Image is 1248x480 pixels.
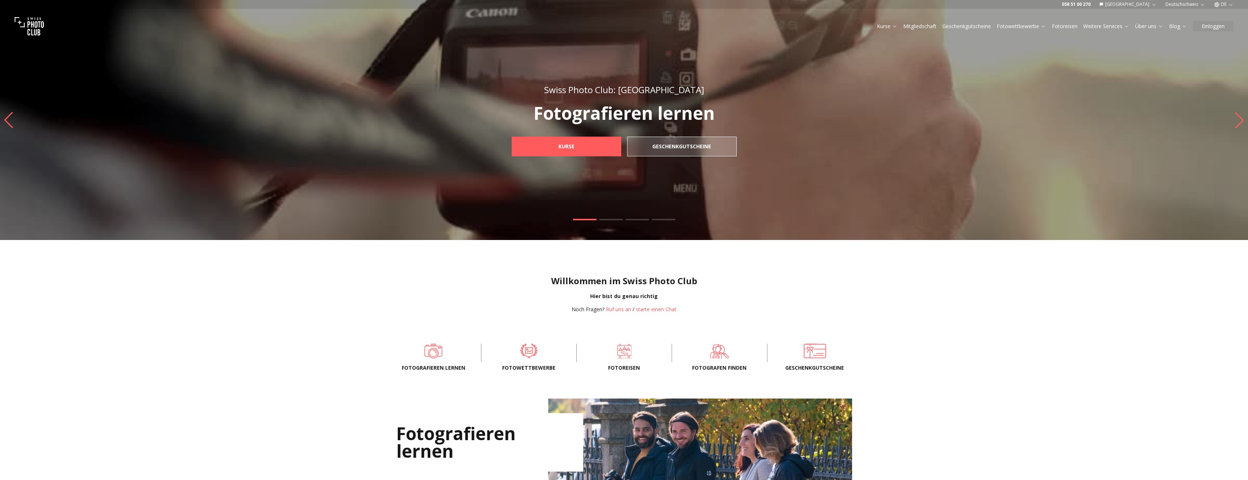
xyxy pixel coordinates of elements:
[572,306,676,313] div: /
[652,143,711,150] b: Geschenkgutscheine
[684,344,755,358] a: Fotografen finden
[558,143,575,150] b: Kurse
[874,21,900,31] button: Kurse
[1169,23,1187,30] a: Blog
[779,344,851,358] a: Geschenkgutscheine
[6,293,1242,300] div: Hier bist du genau richtig
[544,84,704,96] span: Swiss Photo Club: [GEOGRAPHIC_DATA]
[496,104,753,122] p: Fotografieren lernen
[994,21,1049,31] button: Fotowettbewerbe
[1135,23,1163,30] a: Über uns
[900,21,939,31] button: Mitgliedschaft
[512,137,621,156] a: Kurse
[493,364,565,372] span: Fotowettbewerbe
[636,306,676,313] button: starte einen Chat
[6,275,1242,287] h1: Willkommen im Swiss Photo Club
[1166,21,1190,31] button: Blog
[398,344,469,358] a: Fotografieren lernen
[1132,21,1166,31] button: Über uns
[684,364,755,372] span: Fotografen finden
[606,306,631,313] a: Ruf uns an
[588,364,660,372] span: Fotoreisen
[939,21,994,31] button: Geschenkgutscheine
[1062,1,1091,7] a: 058 51 00 270
[877,23,897,30] a: Kurse
[398,364,469,372] span: Fotografieren lernen
[779,364,851,372] span: Geschenkgutscheine
[997,23,1046,30] a: Fotowettbewerbe
[942,23,991,30] a: Geschenkgutscheine
[572,306,604,313] span: Noch Fragen?
[396,413,583,472] h2: Fotografieren lernen
[1052,23,1077,30] a: Fotoreisen
[1049,21,1080,31] button: Fotoreisen
[1080,21,1132,31] button: Weitere Services
[903,23,936,30] a: Mitgliedschaft
[588,344,660,358] a: Fotoreisen
[627,137,737,156] a: Geschenkgutscheine
[493,344,565,358] a: Fotowettbewerbe
[1193,21,1233,31] button: Einloggen
[1083,23,1129,30] a: Weitere Services
[15,12,44,41] img: Swiss photo club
